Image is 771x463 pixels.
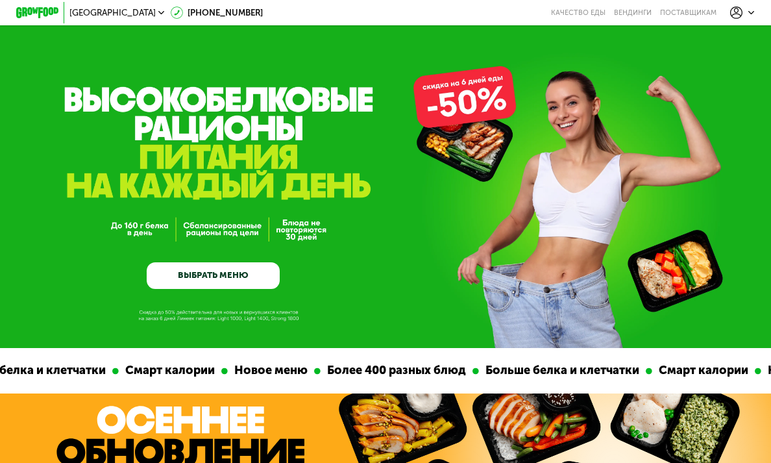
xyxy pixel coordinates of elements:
a: Вендинги [614,8,652,17]
div: Новое меню [212,362,298,380]
a: [PHONE_NUMBER] [171,6,263,19]
div: Более 400 разных блюд [304,362,456,380]
div: Смарт калории [103,362,205,380]
a: ВЫБРАТЬ МЕНЮ [147,262,280,289]
span: [GEOGRAPHIC_DATA] [69,8,156,17]
a: Качество еды [551,8,606,17]
div: поставщикам [660,8,716,17]
div: Смарт калории [636,362,739,380]
div: Больше белка и клетчатки [463,362,630,380]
